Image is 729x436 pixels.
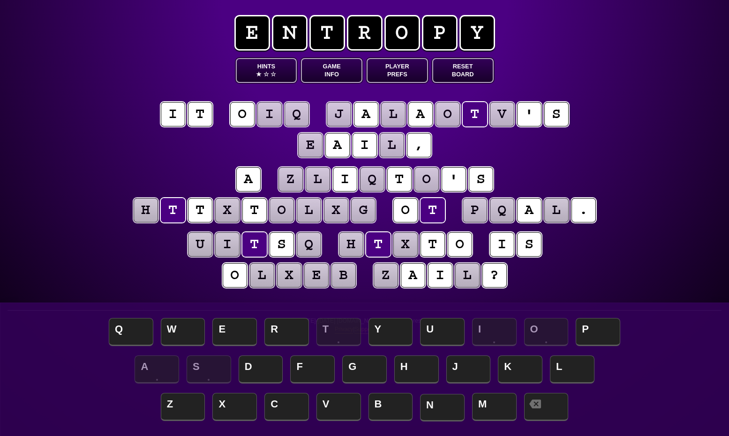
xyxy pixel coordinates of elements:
puzzle-tile: h [134,198,158,222]
puzzle-tile: s [517,232,541,257]
span: o [384,15,420,51]
span: F [290,355,335,384]
puzzle-tile: o [414,167,439,192]
puzzle-tile: ' [517,102,541,126]
span: G [342,355,387,384]
puzzle-tile: j [327,102,351,126]
span: ☆ [271,70,276,78]
puzzle-tile: . [571,198,596,222]
span: y [459,15,495,51]
puzzle-tile: a [401,263,425,288]
span: L [550,355,594,384]
span: ★ [256,70,262,78]
puzzle-tile: l [455,263,480,288]
puzzle-tile: i [257,102,282,126]
span: S [187,355,231,384]
puzzle-tile: q [285,102,309,126]
span: Q [109,318,153,346]
span: Y [368,318,413,346]
puzzle-tile: s [469,167,493,192]
puzzle-tile: o [393,198,418,222]
puzzle-tile: x [277,263,301,288]
puzzle-tile: l [544,198,569,222]
button: ResetBoard [432,58,494,83]
puzzle-tile: g [351,198,376,222]
puzzle-tile: z [374,263,398,288]
span: ☆ [263,70,269,78]
puzzle-tile: h [339,232,363,257]
puzzle-tile: o [270,198,294,222]
puzzle-tile: z [278,167,303,192]
span: K [498,355,542,384]
span: V [316,393,361,421]
puzzle-tile: i [215,232,240,257]
puzzle-tile: l [306,167,330,192]
puzzle-tile: l [297,198,321,222]
span: E [212,318,257,346]
puzzle-tile: s [270,232,294,257]
puzzle-tile: l [380,133,404,157]
span: W [161,318,205,346]
span: M [472,393,517,421]
puzzle-tile: l [381,102,406,126]
puzzle-tile: x [393,232,418,257]
span: Z [161,393,205,421]
puzzle-tile: i [161,102,185,126]
button: GameInfo [301,58,362,83]
button: Hints★ ☆ ☆ [236,58,297,83]
span: t [309,15,345,51]
puzzle-tile: t [387,167,412,192]
puzzle-tile: o [223,263,247,288]
puzzle-tile: t [421,198,445,222]
puzzle-tile: t [188,198,212,222]
span: n [272,15,308,51]
puzzle-tile: t [242,198,267,222]
puzzle-tile: t [366,232,391,257]
puzzle-tile: a [354,102,378,126]
span: J [446,355,491,384]
puzzle-tile: t [463,102,487,126]
puzzle-tile: x [324,198,348,222]
puzzle-tile: o [230,102,255,126]
puzzle-tile: i [428,263,452,288]
span: e [234,15,270,51]
puzzle-tile: e [298,133,323,157]
puzzle-tile: t [242,232,267,257]
puzzle-tile: q [490,198,514,222]
puzzle-tile: t [188,102,212,126]
puzzle-tile: ' [442,167,466,192]
puzzle-tile: l [250,263,274,288]
puzzle-tile: o [436,102,460,126]
puzzle-tile: a [236,167,261,192]
span: T [316,318,361,346]
span: N [420,394,465,421]
span: B [368,393,413,421]
puzzle-tile: s [544,102,569,126]
puzzle-tile: a [517,198,541,222]
puzzle-tile: t [421,232,445,257]
button: PlayerPrefs [367,58,428,83]
puzzle-tile: e [304,263,329,288]
puzzle-tile: q [360,167,384,192]
span: C [264,393,309,421]
puzzle-tile: t [161,198,185,222]
span: H [394,355,439,384]
puzzle-tile: i [333,167,357,192]
span: P [576,318,620,346]
puzzle-tile: a [325,133,350,157]
puzzle-tile: p [463,198,487,222]
span: U [420,318,465,346]
puzzle-tile: o [448,232,472,257]
span: R [264,318,309,346]
span: p [422,15,458,51]
puzzle-tile: , [407,133,431,157]
puzzle-tile: x [215,198,240,222]
span: I [472,318,517,346]
puzzle-tile: i [353,133,377,157]
puzzle-tile: a [408,102,433,126]
puzzle-tile: u [188,232,212,257]
puzzle-tile: v [490,102,514,126]
span: O [524,318,569,346]
span: r [347,15,383,51]
span: X [212,393,257,421]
